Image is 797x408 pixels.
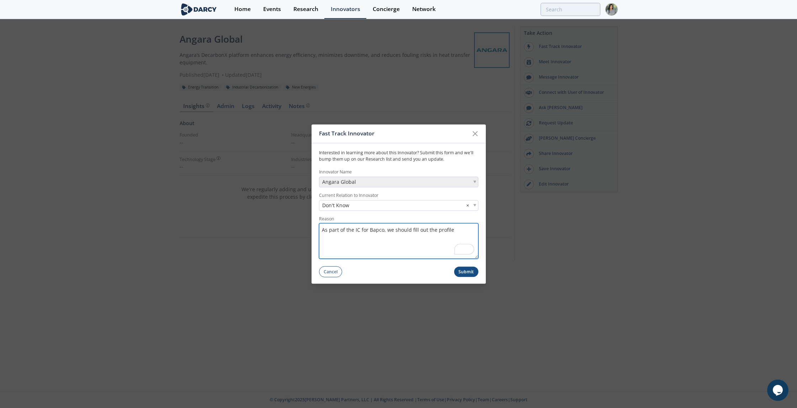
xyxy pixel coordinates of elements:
span: × [466,202,469,209]
div: Angara Global [319,177,478,187]
button: Submit [454,267,478,277]
label: Reason [319,216,478,222]
div: Events [263,6,281,12]
span: Don't Know [322,202,349,209]
img: Profile [605,3,618,16]
div: Concierge [373,6,400,12]
div: Don't Know × [319,200,478,211]
textarea: To enrich screen reader interactions, please activate Accessibility in Grammarly extension settings [319,224,478,259]
img: logo-wide.svg [180,3,218,16]
div: Network [412,6,436,12]
div: Fast Track Innovator [319,127,469,140]
div: Innovators [331,6,360,12]
button: Cancel [319,267,342,278]
div: Research [293,6,318,12]
input: Advanced Search [541,3,600,16]
p: Interested in learning more about this Innovator? Submit this form and we'll bump them up on our ... [319,150,478,163]
label: Current Relation to Innovator [319,192,478,199]
span: Angara Global [322,178,356,186]
div: Home [234,6,251,12]
label: Innovator Name [319,169,478,175]
iframe: chat widget [767,380,790,401]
